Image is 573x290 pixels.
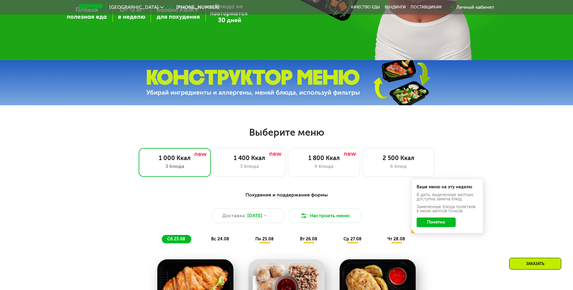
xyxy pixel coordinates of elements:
[220,154,279,162] div: 1 400 Ккал
[211,236,229,242] span: вс 24.08
[294,154,354,162] div: 1 800 Ккал
[343,236,362,242] span: ср 27.08
[145,154,205,162] div: 1 000 Ккал
[247,212,262,219] span: [DATE]
[417,193,478,201] div: В даты, выделенные желтым, доступна замена блюд.
[289,208,361,223] button: Настроить меню
[456,4,494,11] div: Личный кабинет
[385,5,406,10] a: Вендинги
[255,236,274,242] span: пн 25.08
[369,154,428,162] div: 2 500 Ккал
[145,163,205,170] div: 3 блюда
[222,212,246,219] span: Доставка:
[351,5,380,10] a: Качество еды
[167,236,185,242] span: сб 23.08
[509,258,561,270] div: Заказать
[167,4,219,11] a: [PHONE_NUMBER]
[294,163,354,170] div: 4 блюда
[411,5,442,10] div: поставщикам
[109,5,159,10] span: [GEOGRAPHIC_DATA]
[220,163,279,170] div: 3 блюда
[417,217,456,227] button: Понятно
[19,126,554,138] h2: Выберите меню
[109,191,465,199] div: Похудение и поддержание формы
[387,236,405,242] span: чт 28.08
[417,205,478,213] div: Заменённые блюда пометили в меню жёлтой точкой.
[417,185,478,189] div: Ваше меню на эту неделю
[300,236,317,242] span: вт 26.08
[369,163,428,170] div: 6 блюд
